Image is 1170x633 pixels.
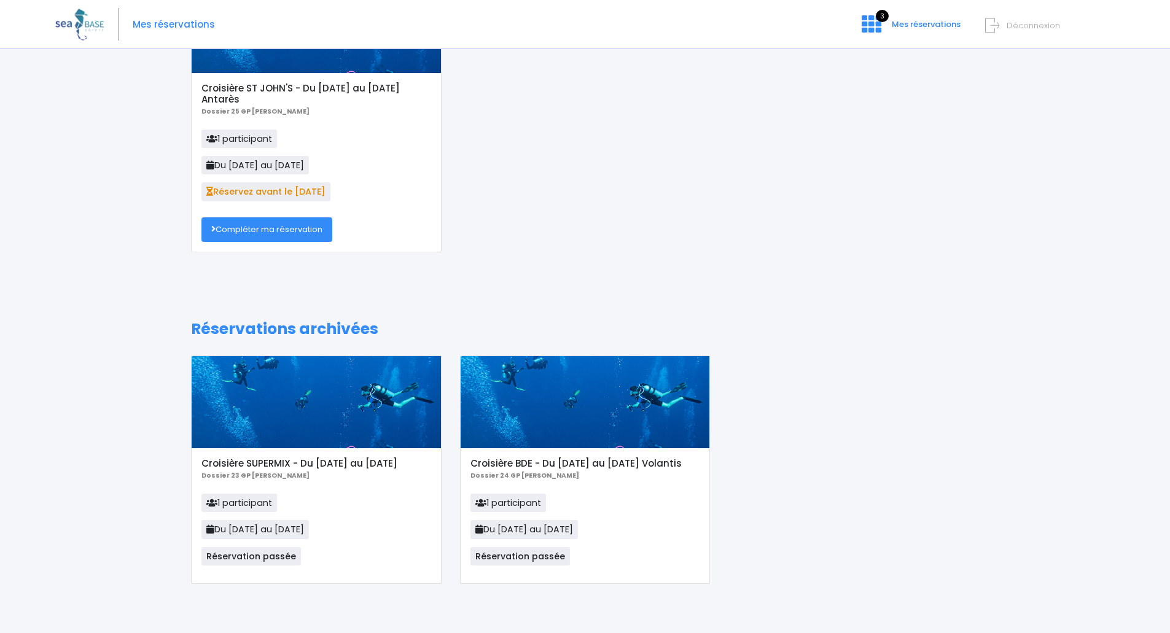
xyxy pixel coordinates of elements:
span: 1 participant [201,494,277,512]
b: Dossier 25 GP [PERSON_NAME] [201,107,310,116]
span: Du [DATE] au [DATE] [201,520,309,538]
span: Réservez avant le [DATE] [201,182,330,201]
span: Réservation passée [201,547,301,565]
a: 3 Mes réservations [852,23,968,34]
h5: Croisière SUPERMIX - Du [DATE] au [DATE] [201,458,431,469]
h5: Croisière ST JOHN'S - Du [DATE] au [DATE] Antarès [201,83,431,105]
span: Réservation passée [470,547,570,565]
a: Compléter ma réservation [201,217,332,242]
span: 1 participant [201,130,277,148]
span: Mes réservations [892,18,961,30]
b: Dossier 24 GP [PERSON_NAME] [470,471,579,480]
h5: Croisière BDE - Du [DATE] au [DATE] Volantis [470,458,700,469]
b: Dossier 23 GP [PERSON_NAME] [201,471,310,480]
span: Du [DATE] au [DATE] [201,156,309,174]
span: 3 [876,10,889,22]
span: Du [DATE] au [DATE] [470,520,578,538]
span: 1 participant [470,494,546,512]
h1: Réservations archivées [191,320,979,338]
span: Déconnexion [1007,20,1060,31]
